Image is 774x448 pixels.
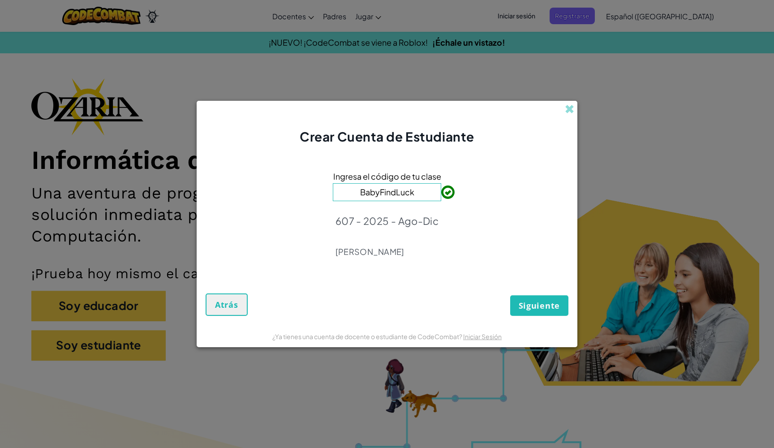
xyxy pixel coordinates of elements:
[510,295,568,316] button: Siguiente
[519,300,560,311] span: Siguiente
[215,299,238,310] span: Atrás
[335,246,439,257] p: [PERSON_NAME]
[206,293,248,316] button: Atrás
[333,170,441,183] span: Ingresa el código de tu clase
[335,215,439,227] p: 607 - 2025 - Ago-Dic
[463,332,502,340] a: Iniciar Sesión
[300,129,474,144] span: Crear Cuenta de Estudiante
[272,332,463,340] span: ¿Ya tienes una cuenta de docente o estudiante de CodeCombat?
